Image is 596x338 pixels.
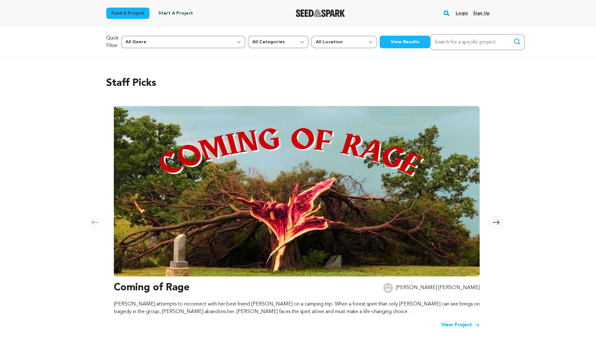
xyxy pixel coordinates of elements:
a: Seed&Spark Homepage [296,9,345,17]
p: [PERSON_NAME] [PERSON_NAME] [396,284,480,292]
a: Login [456,8,468,18]
button: View Results [380,36,430,48]
img: Coming of Rage image [114,106,480,276]
h3: Coming of Rage [114,280,190,295]
img: Seed&Spark Logo Dark Mode [296,9,345,17]
a: View Project [441,321,480,329]
a: Sign up [473,8,490,18]
a: Fund a project [106,8,149,19]
a: Start a project [153,8,198,19]
img: user.png [383,283,393,293]
input: Search for a specific project [430,34,525,50]
p: [PERSON_NAME] attempts to reconnect with her best friend [PERSON_NAME] on a camping trip. When a ... [114,300,480,316]
h2: Staff Picks [106,76,490,91]
p: Quick Filter [106,34,119,50]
